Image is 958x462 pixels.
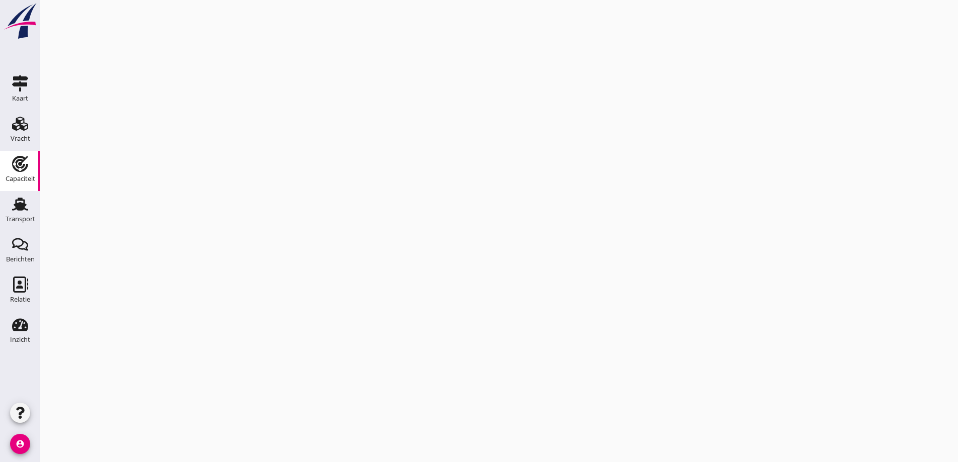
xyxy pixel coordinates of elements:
[6,256,35,262] div: Berichten
[10,336,30,343] div: Inzicht
[6,216,35,222] div: Transport
[11,135,30,142] div: Vracht
[2,3,38,40] img: logo-small.a267ee39.svg
[6,175,35,182] div: Capaciteit
[12,95,28,102] div: Kaart
[10,296,30,303] div: Relatie
[10,434,30,454] i: account_circle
